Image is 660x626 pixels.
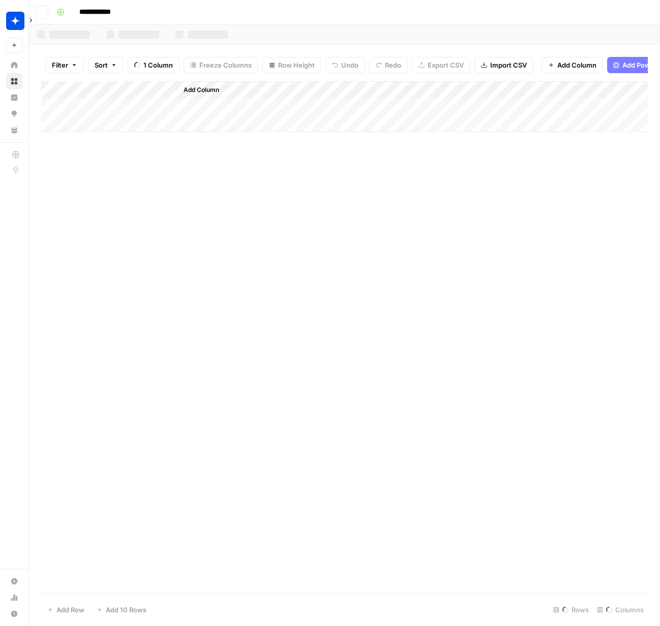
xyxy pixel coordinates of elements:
a: Opportunities [6,106,22,122]
button: Filter [45,57,84,73]
span: 1 Column [143,60,173,70]
div: Rows [549,602,593,618]
span: Row Height [278,60,315,70]
a: Usage [6,589,22,606]
span: Sort [95,60,108,70]
span: Freeze Columns [199,60,252,70]
button: Freeze Columns [184,57,258,73]
span: Filter [52,60,68,70]
a: Browse [6,73,22,89]
button: Import CSV [474,57,533,73]
span: Add Row [56,605,84,615]
span: Import CSV [490,60,527,70]
span: Undo [341,60,358,70]
div: Columns [593,602,648,618]
button: Row Height [262,57,321,73]
span: Add Column [184,85,219,95]
button: Sort [88,57,124,73]
button: Add Column [542,57,603,73]
a: Settings [6,573,22,589]
span: Redo [385,60,401,70]
button: Export CSV [412,57,470,73]
button: Redo [369,57,408,73]
a: Your Data [6,122,22,138]
a: Home [6,57,22,73]
span: Add 10 Rows [106,605,146,615]
a: Insights [6,89,22,106]
img: Wiz Logo [6,12,24,30]
button: Add Column [170,83,223,97]
button: Help + Support [6,606,22,622]
button: 1 Column [128,57,179,73]
button: Add 10 Rows [91,602,153,618]
button: Add Row [41,602,91,618]
span: Add Column [557,60,596,70]
span: Export CSV [428,60,464,70]
button: Workspace: Wiz [6,8,22,34]
button: Undo [325,57,365,73]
